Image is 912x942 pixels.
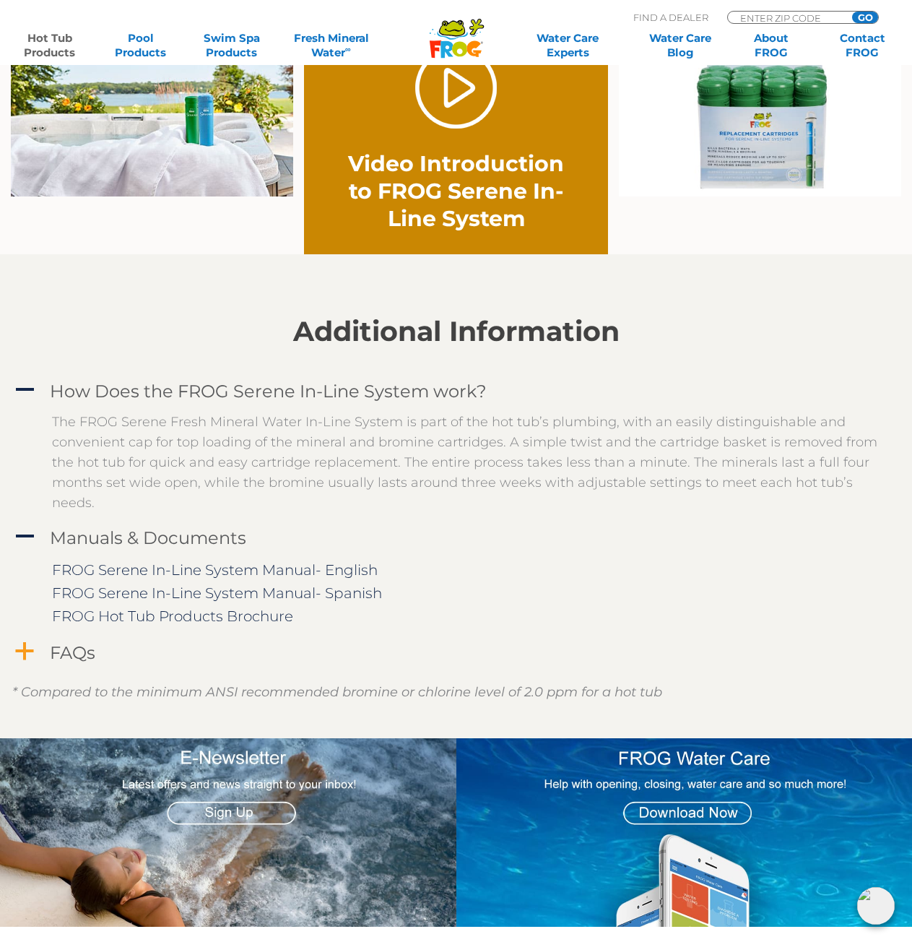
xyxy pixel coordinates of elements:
a: a FAQs [12,639,900,666]
a: A Manuals & Documents [12,524,900,551]
h2: Video Introduction to FROG Serene In-Line System [334,150,578,233]
p: The FROG Serene Fresh Mineral Water In-Line System is part of the hot tub’s plumbing, with an eas... [52,412,882,513]
h2: Additional Information [12,316,900,347]
a: A How Does the FROG Serene In-Line System work? [12,378,900,405]
a: PoolProducts [105,31,176,60]
a: Water CareBlog [646,31,716,60]
span: A [14,379,35,401]
a: Hot TubProducts [14,31,85,60]
a: FROG Serene In-Line System Manual- Spanish [52,584,382,602]
em: * Compared to the minimum ANSI recommended bromine or chlorine level of 2.0 ppm for a hot tub [12,684,662,700]
a: Swim SpaProducts [196,31,267,60]
h4: How Does the FROG Serene In-Line System work? [50,381,487,401]
span: A [14,526,35,548]
a: Water CareExperts [511,31,625,60]
a: Play Video [415,47,497,129]
a: Fresh MineralWater∞ [287,31,375,60]
input: GO [852,12,878,23]
p: Find A Dealer [633,11,708,24]
a: AboutFROG [736,31,807,60]
a: FROG Serene In-Line System Manual- English [52,561,378,579]
a: ContactFROG [827,31,898,60]
h4: FAQs [50,643,95,662]
sup: ∞ [345,44,351,54]
img: openIcon [857,887,895,925]
input: Zip Code Form [739,12,836,24]
a: FROG Hot Tub Products Brochure [52,608,293,625]
span: a [14,641,35,662]
h4: Manuals & Documents [50,528,246,548]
